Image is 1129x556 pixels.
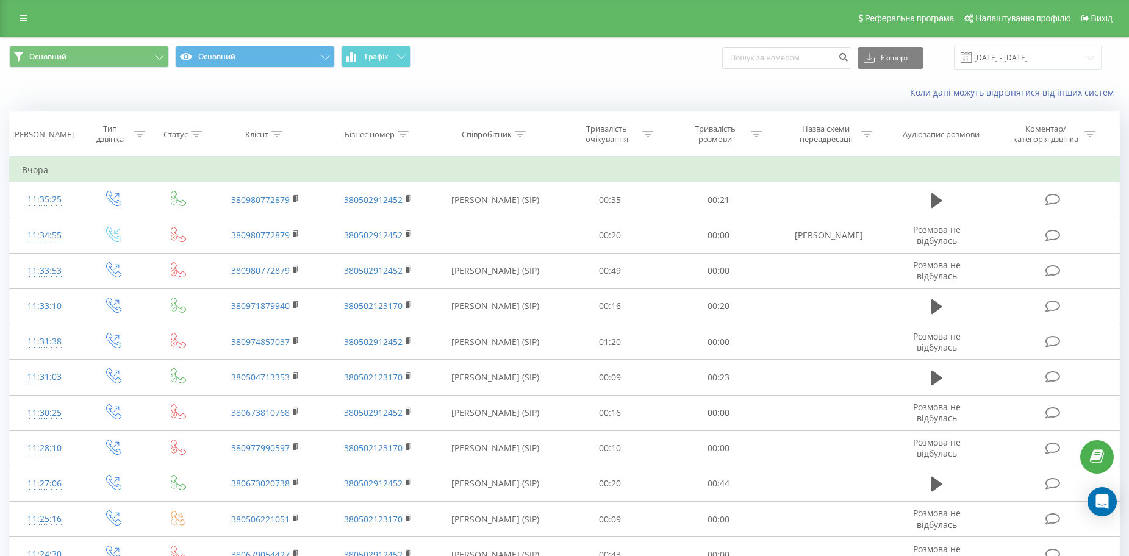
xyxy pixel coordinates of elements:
[344,407,403,418] a: 380502912452
[556,182,664,218] td: 00:35
[664,360,773,395] td: 00:23
[434,288,556,324] td: [PERSON_NAME] (SIP)
[556,218,664,253] td: 00:20
[22,437,66,460] div: 11:28:10
[341,46,411,68] button: Графік
[22,401,66,425] div: 11:30:25
[556,466,664,501] td: 00:20
[664,324,773,360] td: 00:00
[434,395,556,430] td: [PERSON_NAME] (SIP)
[556,395,664,430] td: 00:16
[22,294,66,318] div: 11:33:10
[231,194,290,205] a: 380980772879
[913,330,961,353] span: Розмова не відбулась
[664,218,773,253] td: 00:00
[344,513,403,525] a: 380502123170
[913,259,961,282] span: Розмова не відбулась
[913,401,961,424] span: Розмова не відбулась
[664,395,773,430] td: 00:00
[722,47,851,69] input: Пошук за номером
[556,288,664,324] td: 00:16
[231,336,290,347] a: 380974857037
[345,129,395,140] div: Бізнес номер
[22,472,66,496] div: 11:27:06
[574,124,639,144] div: Тривалість очікування
[231,371,290,383] a: 380504713353
[434,182,556,218] td: [PERSON_NAME] (SIP)
[975,13,1070,23] span: Налаштування профілю
[1091,13,1113,23] span: Вихід
[344,336,403,347] a: 380502912452
[22,507,66,531] div: 11:25:16
[231,300,290,312] a: 380971879940
[793,124,858,144] div: Назва схеми переадресації
[683,124,748,144] div: Тривалість розмови
[903,129,980,140] div: Аудіозапис розмови
[434,324,556,360] td: [PERSON_NAME] (SIP)
[664,288,773,324] td: 00:20
[556,253,664,288] td: 00:49
[344,194,403,205] a: 380502912452
[9,46,169,68] button: Основний
[163,129,188,140] div: Статус
[231,513,290,525] a: 380506221051
[434,466,556,501] td: [PERSON_NAME] (SIP)
[664,502,773,537] td: 00:00
[22,224,66,248] div: 11:34:55
[245,129,268,140] div: Клієнт
[556,360,664,395] td: 00:09
[865,13,955,23] span: Реферальна програма
[910,87,1120,98] a: Коли дані можуть відрізнятися вiд інших систем
[90,124,131,144] div: Тип дзвінка
[22,259,66,283] div: 11:33:53
[1010,124,1081,144] div: Коментар/категорія дзвінка
[556,324,664,360] td: 01:20
[434,502,556,537] td: [PERSON_NAME] (SIP)
[22,365,66,389] div: 11:31:03
[175,46,335,68] button: Основний
[913,224,961,246] span: Розмова не відбулась
[231,407,290,418] a: 380673810768
[664,466,773,501] td: 00:44
[434,253,556,288] td: [PERSON_NAME] (SIP)
[22,330,66,354] div: 11:31:38
[344,300,403,312] a: 380502123170
[556,502,664,537] td: 00:09
[434,360,556,395] td: [PERSON_NAME] (SIP)
[231,229,290,241] a: 380980772879
[10,158,1120,182] td: Вчора
[344,265,403,276] a: 380502912452
[858,47,923,69] button: Експорт
[231,477,290,489] a: 380673020738
[434,430,556,466] td: [PERSON_NAME] (SIP)
[365,52,389,61] span: Графік
[22,188,66,212] div: 11:35:25
[12,129,74,140] div: [PERSON_NAME]
[231,442,290,454] a: 380977990597
[344,229,403,241] a: 380502912452
[664,182,773,218] td: 00:21
[344,442,403,454] a: 380502123170
[913,507,961,530] span: Розмова не відбулась
[556,430,664,466] td: 00:10
[664,430,773,466] td: 00:00
[1088,487,1117,516] div: Open Intercom Messenger
[462,129,512,140] div: Співробітник
[344,477,403,489] a: 380502912452
[231,265,290,276] a: 380980772879
[772,218,885,253] td: [PERSON_NAME]
[29,52,66,62] span: Основний
[664,253,773,288] td: 00:00
[913,437,961,459] span: Розмова не відбулась
[344,371,403,383] a: 380502123170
